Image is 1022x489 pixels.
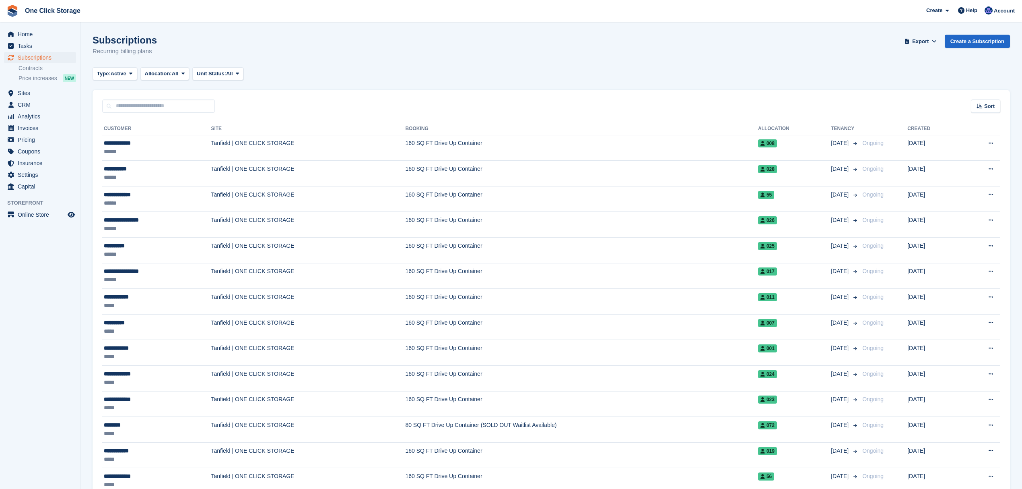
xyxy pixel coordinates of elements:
[211,186,405,212] td: Tanfield | ONE CLICK STORAGE
[18,87,66,99] span: Sites
[831,139,850,147] span: [DATE]
[903,35,938,48] button: Export
[907,263,961,289] td: [DATE]
[907,135,961,161] td: [DATE]
[4,169,76,180] a: menu
[758,472,774,481] span: 56
[758,447,777,455] span: 019
[862,140,884,146] span: Ongoing
[93,47,157,56] p: Recurring billing plans
[405,417,758,443] td: 80 SQ FT Drive Up Container (SOLD OUT Waitlist Available)
[405,391,758,417] td: 160 SQ FT Drive Up Container
[18,40,66,52] span: Tasks
[66,210,76,220] a: Preview store
[862,268,884,274] span: Ongoing
[18,99,66,110] span: CRM
[758,293,777,301] span: 011
[18,146,66,157] span: Coupons
[405,442,758,468] td: 160 SQ FT Drive Up Container
[758,191,774,199] span: 55
[984,102,995,110] span: Sort
[945,35,1010,48] a: Create a Subscription
[862,242,884,249] span: Ongoing
[211,366,405,392] td: Tanfield | ONE CLICK STORAGE
[907,212,961,238] td: [DATE]
[4,146,76,157] a: menu
[18,169,66,180] span: Settings
[862,396,884,402] span: Ongoing
[4,209,76,220] a: menu
[862,319,884,326] span: Ongoing
[831,293,850,301] span: [DATE]
[197,70,226,78] span: Unit Status:
[758,370,777,378] span: 024
[831,421,850,429] span: [DATE]
[4,87,76,99] a: menu
[862,345,884,351] span: Ongoing
[405,161,758,186] td: 160 SQ FT Drive Up Container
[862,422,884,428] span: Ongoing
[211,417,405,443] td: Tanfield | ONE CLICK STORAGE
[22,4,84,17] a: One Click Storage
[18,181,66,192] span: Capital
[405,340,758,366] td: 160 SQ FT Drive Up Container
[211,212,405,238] td: Tanfield | ONE CLICK STORAGE
[862,294,884,300] span: Ongoing
[211,391,405,417] td: Tanfield | ONE CLICK STORAGE
[211,122,405,135] th: Site
[211,442,405,468] td: Tanfield | ONE CLICK STORAGE
[907,289,961,315] td: [DATE]
[405,212,758,238] td: 160 SQ FT Drive Up Container
[862,217,884,223] span: Ongoing
[18,157,66,169] span: Insurance
[862,473,884,479] span: Ongoing
[18,29,66,40] span: Home
[211,289,405,315] td: Tanfield | ONE CLICK STORAGE
[4,157,76,169] a: menu
[192,67,243,81] button: Unit Status: All
[4,40,76,52] a: menu
[63,74,76,82] div: NEW
[211,161,405,186] td: Tanfield | ONE CLICK STORAGE
[4,52,76,63] a: menu
[7,199,80,207] span: Storefront
[102,122,211,135] th: Customer
[831,319,850,327] span: [DATE]
[907,366,961,392] td: [DATE]
[4,29,76,40] a: menu
[18,111,66,122] span: Analytics
[907,442,961,468] td: [DATE]
[907,238,961,263] td: [DATE]
[862,166,884,172] span: Ongoing
[831,395,850,404] span: [DATE]
[831,191,850,199] span: [DATE]
[758,267,777,276] span: 017
[831,216,850,224] span: [DATE]
[211,314,405,340] td: Tanfield | ONE CLICK STORAGE
[758,139,777,147] span: 008
[111,70,126,78] span: Active
[4,111,76,122] a: menu
[907,417,961,443] td: [DATE]
[211,263,405,289] td: Tanfield | ONE CLICK STORAGE
[19,75,57,82] span: Price increases
[862,191,884,198] span: Ongoing
[97,70,111,78] span: Type:
[4,181,76,192] a: menu
[758,216,777,224] span: 026
[831,267,850,276] span: [DATE]
[907,186,961,212] td: [DATE]
[211,135,405,161] td: Tanfield | ONE CLICK STORAGE
[405,366,758,392] td: 160 SQ FT Drive Up Container
[907,122,961,135] th: Created
[912,37,929,46] span: Export
[907,161,961,186] td: [DATE]
[831,447,850,455] span: [DATE]
[211,340,405,366] td: Tanfield | ONE CLICK STORAGE
[140,67,190,81] button: Allocation: All
[758,165,777,173] span: 028
[93,67,137,81] button: Type: Active
[405,135,758,161] td: 160 SQ FT Drive Up Container
[19,74,76,83] a: Price increases NEW
[4,99,76,110] a: menu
